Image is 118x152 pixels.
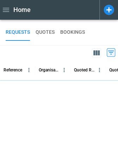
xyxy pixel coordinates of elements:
button: Organisation column menu [60,65,69,75]
button: BOOKINGS [60,24,85,41]
button: Quoted Route column menu [95,65,104,75]
button: Reference column menu [24,65,33,75]
div: Organisation [39,68,60,72]
div: Quoted Route [74,68,95,72]
button: QUOTES [36,24,55,41]
h1: Home [13,6,31,14]
div: Reference [4,68,22,72]
button: REQUESTS [6,24,30,41]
